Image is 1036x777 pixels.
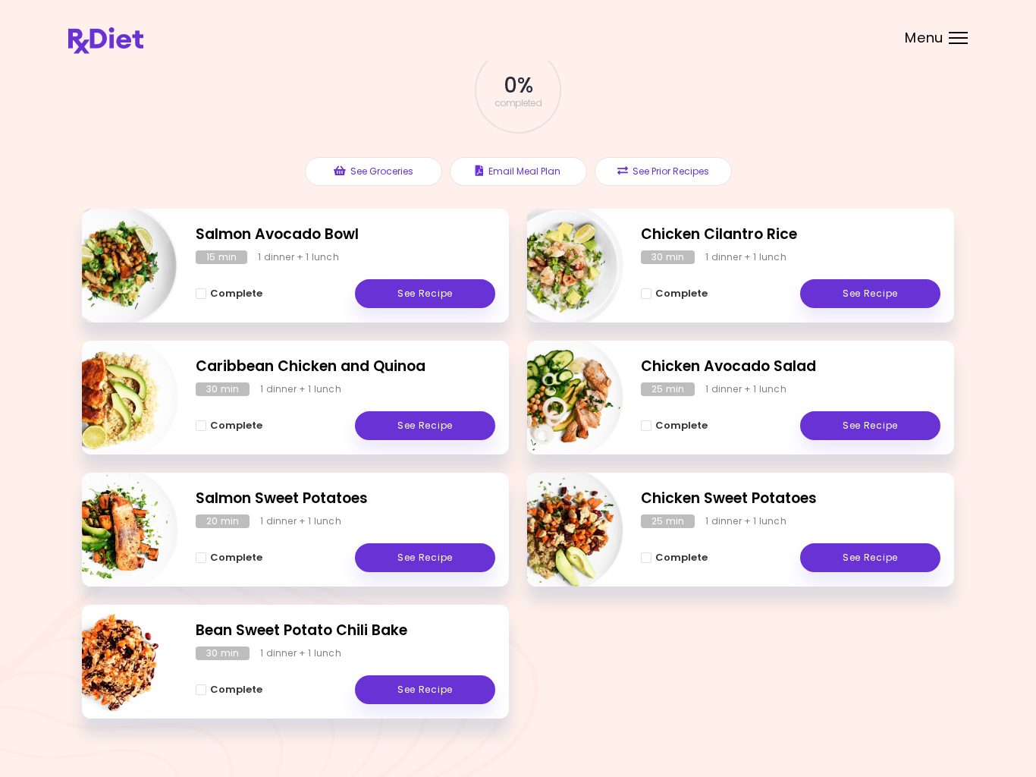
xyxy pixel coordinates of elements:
[641,356,940,378] h2: Chicken Avocado Salad
[196,285,262,303] button: Complete - Salmon Avocado Bowl
[641,250,695,264] div: 30 min
[355,279,495,308] a: See Recipe - Salmon Avocado Bowl
[355,675,495,704] a: See Recipe - Bean Sweet Potato Chili Bake
[655,288,708,300] span: Complete
[450,157,587,186] button: Email Meal Plan
[498,203,623,329] img: Info - Chicken Cilantro Rice
[260,514,341,528] div: 1 dinner + 1 lunch
[196,382,250,396] div: 30 min
[498,335,623,461] img: Info - Chicken Avocado Salad
[655,420,708,432] span: Complete
[196,549,262,567] button: Complete - Salmon Sweet Potatoes
[210,288,262,300] span: Complete
[641,488,940,510] h2: Chicken Sweet Potatoes
[800,279,940,308] a: See Recipe - Chicken Cilantro Rice
[210,420,262,432] span: Complete
[52,203,178,329] img: Info - Salmon Avocado Bowl
[196,250,247,264] div: 15 min
[52,467,178,593] img: Info - Salmon Sweet Potatoes
[305,157,442,186] button: See Groceries
[641,549,708,567] button: Complete - Chicken Sweet Potatoes
[655,552,708,564] span: Complete
[705,250,786,264] div: 1 dinner + 1 lunch
[705,514,786,528] div: 1 dinner + 1 lunch
[196,646,250,660] div: 30 min
[641,382,695,396] div: 25 min
[196,514,250,528] div: 20 min
[355,543,495,572] a: See Recipe - Salmon Sweet Potatoes
[504,73,532,99] span: 0 %
[196,488,495,510] h2: Salmon Sweet Potatoes
[68,27,143,54] img: RxDiet
[196,620,495,642] h2: Bean Sweet Potato Chili Bake
[210,684,262,696] span: Complete
[258,250,339,264] div: 1 dinner + 1 lunch
[641,417,708,435] button: Complete - Chicken Avocado Salad
[800,411,940,440] a: See Recipe - Chicken Avocado Salad
[494,99,542,108] span: completed
[196,417,262,435] button: Complete - Caribbean Chicken and Quinoa
[498,467,623,593] img: Info - Chicken Sweet Potatoes
[196,681,262,699] button: Complete - Bean Sweet Potato Chili Bake
[355,411,495,440] a: See Recipe - Caribbean Chicken and Quinoa
[210,552,262,564] span: Complete
[260,382,341,396] div: 1 dinner + 1 lunch
[641,224,940,246] h2: Chicken Cilantro Rice
[196,356,495,378] h2: Caribbean Chicken and Quinoa
[595,157,732,186] button: See Prior Recipes
[641,285,708,303] button: Complete - Chicken Cilantro Rice
[260,646,341,660] div: 1 dinner + 1 lunch
[705,382,786,396] div: 1 dinner + 1 lunch
[800,543,940,572] a: See Recipe - Chicken Sweet Potatoes
[641,514,695,528] div: 25 min
[905,31,943,45] span: Menu
[196,224,495,246] h2: Salmon Avocado Bowl
[52,335,178,461] img: Info - Caribbean Chicken and Quinoa
[52,599,178,725] img: Info - Bean Sweet Potato Chili Bake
